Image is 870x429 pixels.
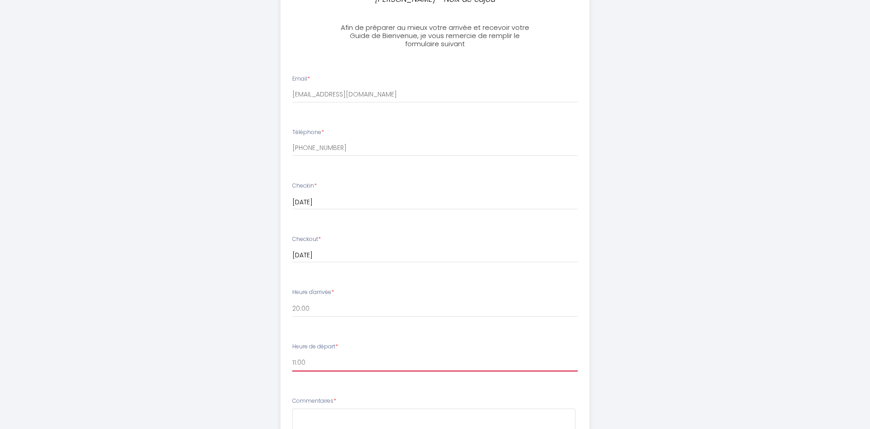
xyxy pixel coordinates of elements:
[292,342,338,351] label: Heure de départ
[292,397,336,405] label: Commentaires
[292,235,321,244] label: Checkout
[292,128,324,137] label: Téléphone
[292,182,317,190] label: Checkin
[292,75,310,83] label: Email
[334,24,536,48] h3: Afin de préparer au mieux votre arrivée et recevoir votre Guide de Bienvenue, je vous remercie de...
[292,288,334,297] label: Heure d'arrivée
